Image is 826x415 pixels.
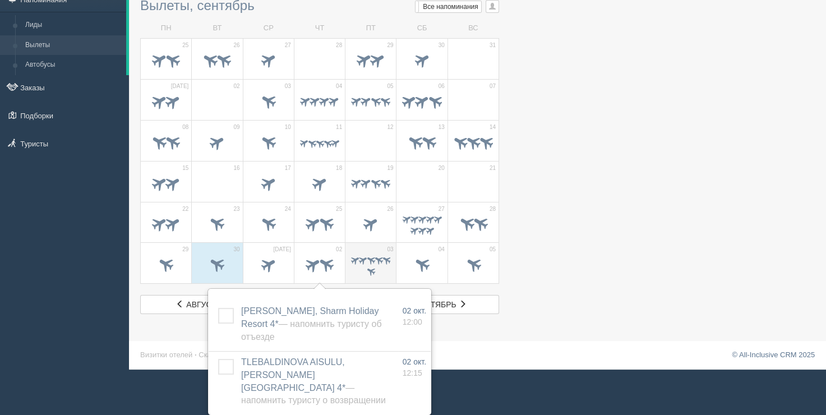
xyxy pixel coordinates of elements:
span: 23 [233,205,239,213]
span: 12:15 [403,368,422,377]
span: 12 [387,123,393,131]
span: 02 окт. [403,357,426,366]
span: — Напомнить туристу об отъезде [241,319,382,342]
a: август [140,295,252,314]
span: Все напоминания [423,3,478,11]
span: 02 окт. [403,306,426,315]
span: 25 [182,41,188,49]
span: 04 [439,246,445,253]
span: 28 [336,41,342,49]
span: 29 [182,246,188,253]
span: 14 [490,123,496,131]
span: 30 [439,41,445,49]
span: 19 [387,164,393,172]
span: 11 [336,123,342,131]
span: 12:00 [403,317,422,326]
span: октябрь [419,300,456,309]
span: 02 [336,246,342,253]
td: ПН [141,19,192,38]
span: 24 [285,205,291,213]
span: 22 [182,205,188,213]
span: 25 [336,205,342,213]
span: 17 [285,164,291,172]
td: ВТ [192,19,243,38]
span: 03 [285,82,291,90]
span: 31 [490,41,496,49]
span: 05 [387,82,393,90]
span: 27 [285,41,291,49]
span: 29 [387,41,393,49]
span: 02 [233,82,239,90]
span: 27 [439,205,445,213]
span: 05 [490,246,496,253]
span: 08 [182,123,188,131]
a: Сканер паспорта [199,351,256,359]
a: TLEBALDINOVA AISULU, [PERSON_NAME][GEOGRAPHIC_DATA] 4*— Напомнить туристу о возвращении [241,357,386,405]
span: 04 [336,82,342,90]
span: 03 [387,246,393,253]
span: 28 [490,205,496,213]
td: ЧТ [294,19,345,38]
span: 20 [439,164,445,172]
span: · [195,351,197,359]
span: [PERSON_NAME], Sharm Holiday Resort 4* [241,306,382,342]
a: 02 окт. 12:15 [403,356,426,379]
a: октябрь [387,295,499,314]
span: 10 [285,123,291,131]
span: 13 [439,123,445,131]
a: © All-Inclusive CRM 2025 [732,351,815,359]
span: 21 [490,164,496,172]
a: 02 окт. 12:00 [403,305,426,328]
span: [DATE] [171,82,188,90]
span: [DATE] [273,246,290,253]
span: август [186,300,216,309]
span: 26 [387,205,393,213]
a: Лиды [20,15,126,35]
a: Визитки отелей [140,351,192,359]
span: 06 [439,82,445,90]
span: 07 [490,82,496,90]
span: 18 [336,164,342,172]
a: Вылеты [20,35,126,56]
td: СБ [396,19,447,38]
span: 30 [233,246,239,253]
td: ВС [447,19,499,38]
span: 15 [182,164,188,172]
td: СР [243,19,294,38]
a: Автобусы [20,55,126,75]
a: [PERSON_NAME], Sharm Holiday Resort 4*— Напомнить туристу об отъезде [241,306,382,342]
span: 16 [233,164,239,172]
span: 09 [233,123,239,131]
span: TLEBALDINOVA AISULU, [PERSON_NAME][GEOGRAPHIC_DATA] 4* [241,357,386,405]
span: 26 [233,41,239,49]
td: ПТ [345,19,396,38]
